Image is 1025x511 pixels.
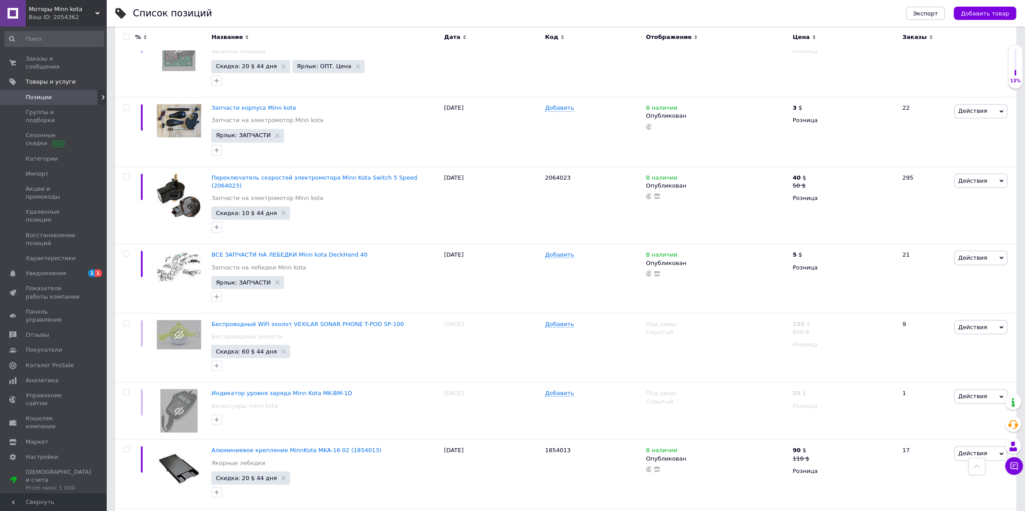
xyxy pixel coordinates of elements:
[133,9,212,18] div: Список позиций
[442,166,543,244] div: [DATE]
[902,33,927,41] span: Заказы
[26,308,82,324] span: Панель управления
[792,454,809,462] div: 110 $
[792,320,810,328] div: $
[211,459,265,467] a: Якорные лебедки
[26,208,82,224] span: Удаленные позиции
[958,450,987,456] span: Действия
[792,174,800,181] b: 40
[157,446,201,490] img: Алюминиевое крепление MinnKota MKA-16 02 (1854013)
[211,320,404,327] a: Беспроводный WiFi эхолот VEXILAR SONAR PHONE T-POD SP-100
[29,13,106,21] div: Ваш ID: 2054362
[1008,78,1022,84] div: 13%
[954,7,1016,20] button: Добавить товар
[26,438,48,446] span: Маркет
[961,10,1009,17] span: Добавить товар
[646,259,788,267] div: Опубликован
[216,348,277,354] span: Скидка: 60 $ 44 дня
[646,446,677,456] span: В наличии
[792,116,895,124] div: Розница
[792,389,806,397] div: $
[26,231,82,247] span: Восстановление позиций
[26,484,91,492] div: Prom микс 1 000
[792,446,809,454] div: $
[160,389,198,432] img: Индикатор уровня заряда Minn Kota MK-BM-1D
[211,194,323,202] a: Запчасти на электромотор Minn kota
[26,331,49,339] span: Отзывы
[442,382,543,439] div: [DATE]
[211,446,381,453] a: Алюминиевое крепление MinnKota MKA-16 02 (1854013)
[157,250,201,282] img: ВСЕ ЗАПЧАСТИ НА ЛЕБЕДКИ Minn kota DeckHand 40
[897,382,952,439] div: 1
[646,454,788,462] div: Опубликован
[26,108,82,124] span: Группы и подборки
[157,173,201,218] img: Переключатель скоростей электромотора Minn Kota Switch 5 Speed (2064023)
[211,389,352,396] a: Индикатор уровня заряда Minn Kota MK-BM-1D
[545,174,571,181] span: 2064023
[442,244,543,313] div: [DATE]
[646,104,677,114] span: В наличии
[211,251,367,257] a: ВСЕ ЗАПЧАСТИ НА ЛЕБЕДКИ Minn kota DeckHand 40
[216,279,271,285] span: Ярлык: ЗАПЧАСТИ
[545,33,558,41] span: Код
[26,284,82,300] span: Показатели работы компании
[646,389,676,399] span: Под заказ
[792,340,895,348] div: Розница
[958,177,987,184] span: Действия
[216,210,277,215] span: Скидка: 10 $ 44 дня
[958,323,987,330] span: Действия
[646,174,677,183] span: В наличии
[26,185,82,201] span: Акции и промокоды
[211,174,417,188] span: Переключатель скоростей электромотора Minn Kota Switch 5 Speed (2064023)
[442,97,543,167] div: [DATE]
[211,47,265,55] a: Якорные лебедки
[958,108,987,114] span: Действия
[442,20,543,97] div: [DATE]
[26,468,91,492] span: [DEMOGRAPHIC_DATA] и счета
[897,166,952,244] div: 295
[792,402,895,410] div: Розница
[297,63,351,69] span: Ярлык: ОПТ. Цена
[26,415,82,430] span: Кошелек компании
[897,97,952,167] div: 22
[211,402,277,410] a: Аксессуары minn kota
[95,269,102,277] span: 1
[792,320,804,327] b: 155
[26,170,49,178] span: Импорт
[211,104,296,111] a: Запчасти корпуса Minn kota
[135,33,141,41] span: %
[545,446,571,453] span: 1854013
[26,346,62,354] span: Покупатели
[913,10,938,17] span: Экспорт
[897,439,952,509] div: 17
[26,269,66,277] span: Уведомления
[958,254,987,261] span: Действия
[26,254,76,262] span: Характеристики
[545,104,574,111] span: Добавить
[26,155,58,163] span: Категории
[211,332,283,340] a: Беспроводные эхолоты
[897,313,952,382] div: 9
[646,112,788,120] div: Опубликован
[646,251,677,260] span: В наличии
[792,328,810,336] div: 215 $
[958,392,987,399] span: Действия
[88,269,95,277] span: 1
[792,250,802,258] div: $
[792,263,895,271] div: Розница
[26,377,58,384] span: Аналитика
[211,116,323,124] a: Запчасти на электромотор Minn kota
[211,263,306,271] a: Запчасти на лебедки Minn kota
[26,55,82,71] span: Заказы и сообщения
[545,251,574,258] span: Добавить
[792,389,800,396] b: 25
[792,33,810,41] span: Цена
[792,251,796,257] b: 5
[26,361,74,369] span: Каталог ProSale
[26,131,82,147] span: Сезонные скидки
[26,93,52,101] span: Позиции
[216,475,277,480] span: Скидка: 20 $ 44 дня
[792,194,895,202] div: Розница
